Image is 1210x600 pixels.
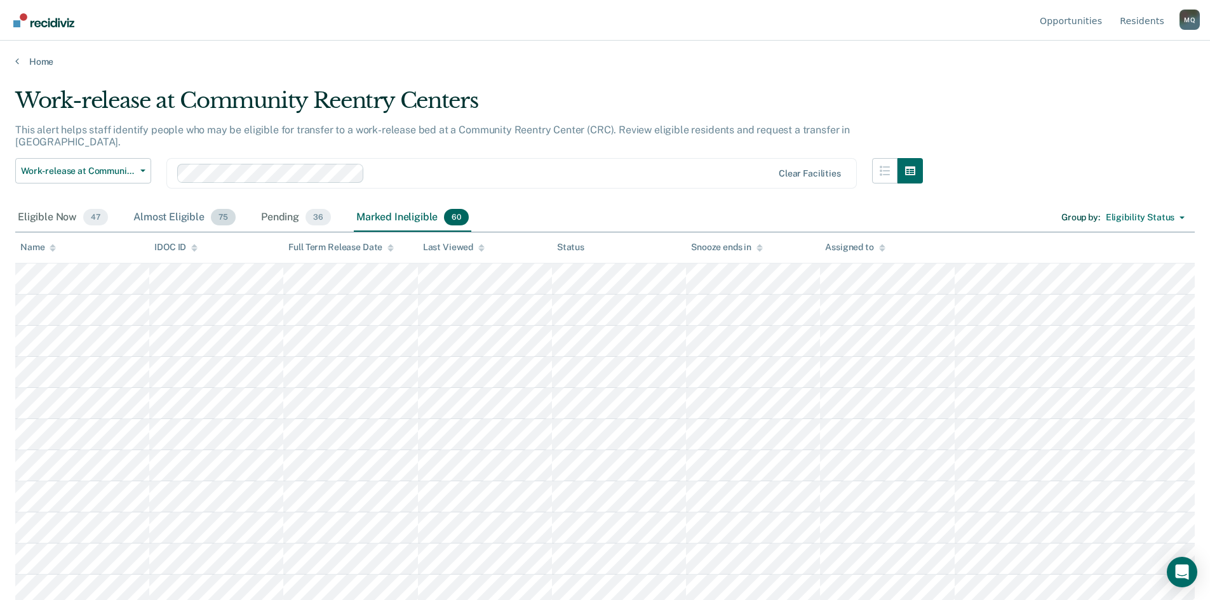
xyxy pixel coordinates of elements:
div: Work-release at Community Reentry Centers [15,88,923,124]
div: Eligibility Status [1106,212,1174,223]
span: 60 [444,209,469,225]
div: M Q [1180,10,1200,30]
div: Clear facilities [779,168,841,179]
div: Last Viewed [423,242,485,253]
div: Name [20,242,56,253]
span: 36 [306,209,331,225]
div: Full Term Release Date [288,242,394,253]
button: Eligibility Status [1100,208,1190,228]
div: Assigned to [825,242,885,253]
img: Recidiviz [13,13,74,27]
a: Home [15,56,1195,67]
button: Work-release at Community Reentry Centers [15,158,151,183]
span: Work-release at Community Reentry Centers [21,166,135,177]
div: Almost Eligible75 [131,204,238,232]
div: Marked Ineligible60 [354,204,471,232]
div: Snooze ends in [691,242,763,253]
span: 47 [83,209,108,225]
div: IDOC ID [154,242,198,253]
div: Group by : [1061,212,1100,223]
div: Status [557,242,584,253]
div: Pending36 [259,204,333,232]
div: Eligible Now47 [15,204,111,232]
button: Profile dropdown button [1180,10,1200,30]
p: This alert helps staff identify people who may be eligible for transfer to a work-release bed at ... [15,124,850,148]
div: Open Intercom Messenger [1167,557,1197,587]
span: 75 [211,209,236,225]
